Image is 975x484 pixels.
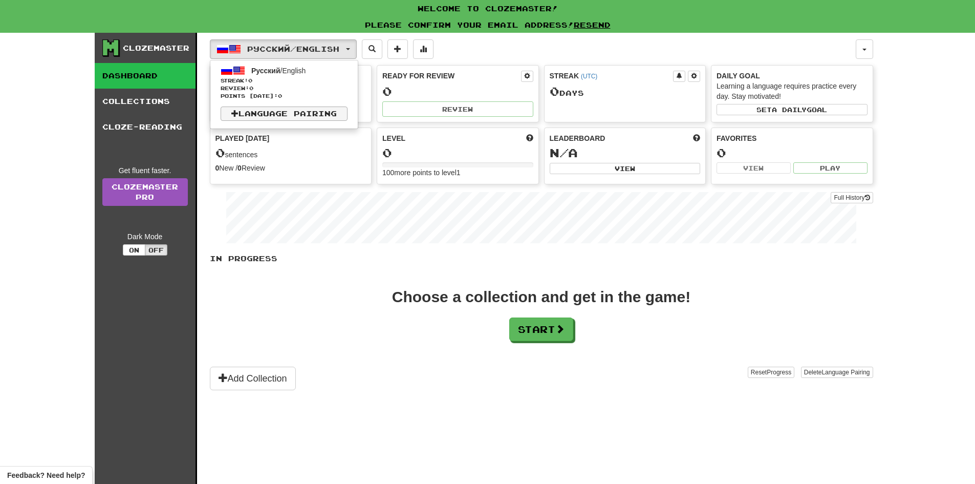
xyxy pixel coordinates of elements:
span: Streak: [221,77,348,85]
div: 0 [382,85,533,98]
span: Progress [767,369,791,376]
strong: 0 [237,164,242,172]
a: Dashboard [95,63,196,89]
button: More stats [413,39,434,59]
button: Review [382,101,533,117]
a: ClozemasterPro [102,178,188,206]
button: View [717,162,791,174]
span: / English [251,67,306,75]
button: On [123,244,145,256]
div: New / Review [215,163,366,173]
button: Add Collection [210,367,296,390]
button: View [550,163,701,174]
button: ResetProgress [748,367,794,378]
a: (UTC) [581,73,597,80]
a: Русский/EnglishStreak:0 Review:0Points [DATE]:0 [210,63,358,101]
span: Leaderboard [550,133,605,143]
div: Get fluent faster. [102,165,188,176]
div: 100 more points to level 1 [382,167,533,178]
div: sentences [215,146,366,160]
button: Search sentences [362,39,382,59]
button: Play [793,162,868,174]
button: Off [145,244,167,256]
a: Collections [95,89,196,114]
span: Review: 0 [221,85,348,92]
span: Points [DATE]: 0 [221,92,348,100]
div: Streak [550,71,674,81]
div: Favorites [717,133,868,143]
div: Daily Goal [717,71,868,81]
span: 0 [248,77,252,83]
button: Full History [831,192,873,203]
div: Ready for Review [382,71,521,81]
div: Dark Mode [102,232,188,242]
span: 0 [215,145,225,160]
button: DeleteLanguage Pairing [801,367,873,378]
span: Level [382,133,405,143]
span: 0 [550,84,559,98]
div: Learning a language requires practice every day. Stay motivated! [717,81,868,101]
div: 0 [382,146,533,159]
a: Language Pairing [221,107,348,121]
p: In Progress [210,254,873,264]
span: This week in points, UTC [693,133,700,143]
span: Open feedback widget [7,470,85,480]
div: Clozemaster [123,43,189,53]
span: N/A [550,145,578,160]
span: a daily [772,106,807,113]
a: Cloze-Reading [95,114,196,140]
button: Start [509,318,573,341]
div: Day s [550,85,701,98]
div: 0 [717,146,868,159]
button: Seta dailygoal [717,104,868,115]
div: Choose a collection and get in the game! [392,289,690,305]
a: Resend [574,20,611,29]
button: Русский/English [210,39,357,59]
button: Add sentence to collection [387,39,408,59]
strong: 0 [215,164,220,172]
span: Language Pairing [821,369,870,376]
span: Played [DATE] [215,133,270,143]
span: Русский [251,67,280,75]
span: Русский / English [247,45,339,53]
span: Score more points to level up [526,133,533,143]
